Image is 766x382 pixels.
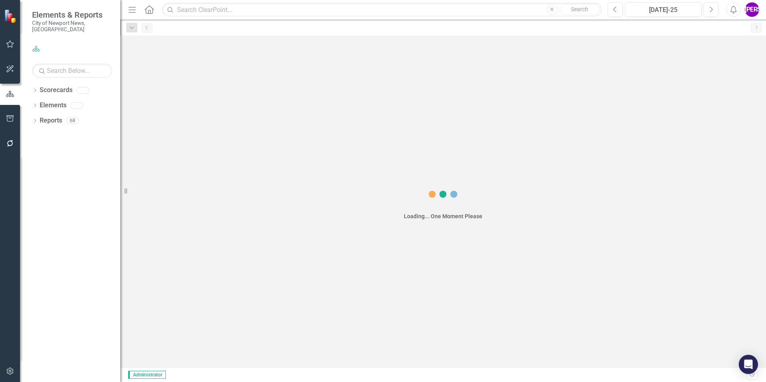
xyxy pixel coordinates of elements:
div: 68 [66,117,79,124]
span: Search [571,6,588,12]
div: Loading... One Moment Please [404,212,482,220]
a: Elements [40,101,67,110]
div: Open Intercom Messenger [739,355,758,374]
input: Search ClearPoint... [162,3,602,17]
button: [PERSON_NAME] [745,2,759,17]
a: Scorecards [40,86,73,95]
div: [DATE]-25 [628,5,699,15]
span: Elements & Reports [32,10,112,20]
img: ClearPoint Strategy [4,8,18,23]
button: Search [560,4,600,15]
input: Search Below... [32,64,112,78]
button: [DATE]-25 [625,2,701,17]
small: City of Newport News, [GEOGRAPHIC_DATA] [32,20,112,33]
a: Reports [40,116,62,125]
span: Administrator [128,371,166,379]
